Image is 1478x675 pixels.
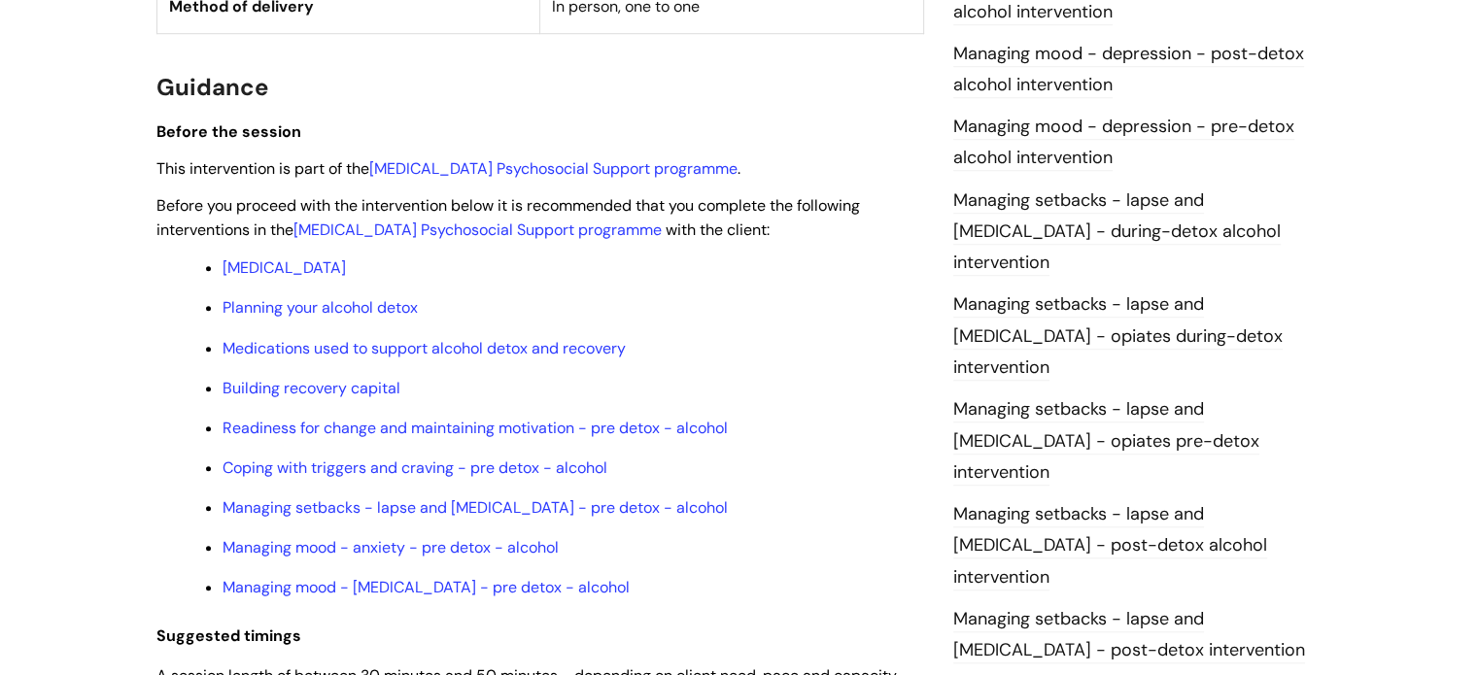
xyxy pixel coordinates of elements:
[156,72,268,102] span: Guidance
[223,378,400,398] a: Building recovery capital
[223,497,728,518] a: Managing setbacks - lapse and [MEDICAL_DATA] - pre detox - alcohol
[953,607,1305,663] a: Managing setbacks - lapse and [MEDICAL_DATA] - post-detox intervention
[285,219,666,240] span: e
[156,625,301,646] span: Suggested timings
[223,338,626,358] a: Medications used to support alcohol detox and recovery
[369,158,738,179] a: [MEDICAL_DATA] Psychosocial Support programme
[953,188,1281,277] a: Managing setbacks - lapse and [MEDICAL_DATA] - during-detox alcohol intervention
[223,457,607,478] a: Coping with triggers and craving - pre detox - alcohol
[293,219,662,240] a: [MEDICAL_DATA] Psychosocial Support programme
[156,158,740,179] span: This intervention is part of the .
[953,397,1259,486] a: Managing setbacks - lapse and [MEDICAL_DATA] - opiates pre-detox intervention
[223,577,630,597] a: Managing mood - [MEDICAL_DATA] - pre detox - alcohol
[953,502,1267,591] a: Managing setbacks - lapse and [MEDICAL_DATA] - post-detox alcohol intervention
[156,121,301,142] span: Before the session
[156,195,860,240] span: Before you proceed with the intervention below it is recommended that you complete the following ...
[223,537,559,557] a: Managing mood - anxiety - pre detox - alcohol
[223,297,418,318] a: Planning your alcohol detox
[953,115,1294,171] a: Managing mood - depression - pre-detox alcohol intervention
[953,42,1304,98] a: Managing mood - depression - post-detox alcohol intervention
[223,418,728,438] a: Readiness for change and maintaining motivation - pre detox - alcohol
[223,257,346,278] a: [MEDICAL_DATA]
[953,292,1283,381] a: Managing setbacks - lapse and [MEDICAL_DATA] - opiates during-detox intervention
